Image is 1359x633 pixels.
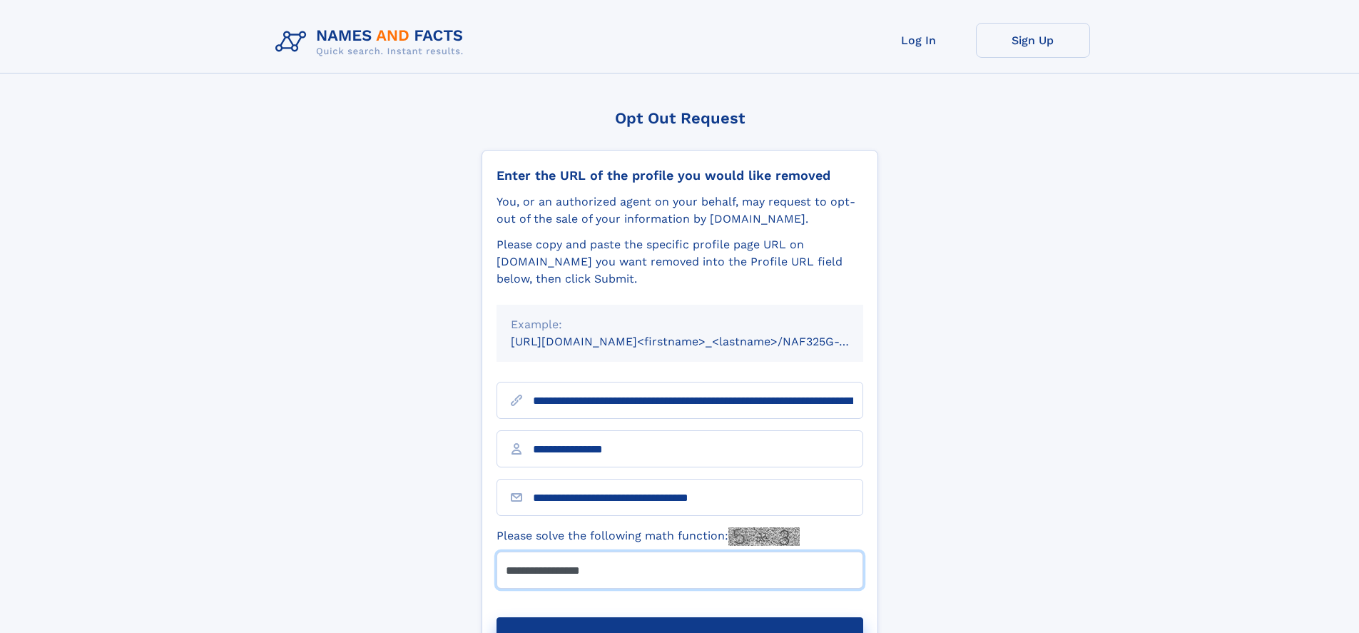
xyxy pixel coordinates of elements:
[497,527,800,546] label: Please solve the following math function:
[497,236,863,288] div: Please copy and paste the specific profile page URL on [DOMAIN_NAME] you want removed into the Pr...
[511,316,849,333] div: Example:
[862,23,976,58] a: Log In
[511,335,890,348] small: [URL][DOMAIN_NAME]<firstname>_<lastname>/NAF325G-xxxxxxxx
[497,168,863,183] div: Enter the URL of the profile you would like removed
[482,109,878,127] div: Opt Out Request
[976,23,1090,58] a: Sign Up
[497,193,863,228] div: You, or an authorized agent on your behalf, may request to opt-out of the sale of your informatio...
[270,23,475,61] img: Logo Names and Facts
